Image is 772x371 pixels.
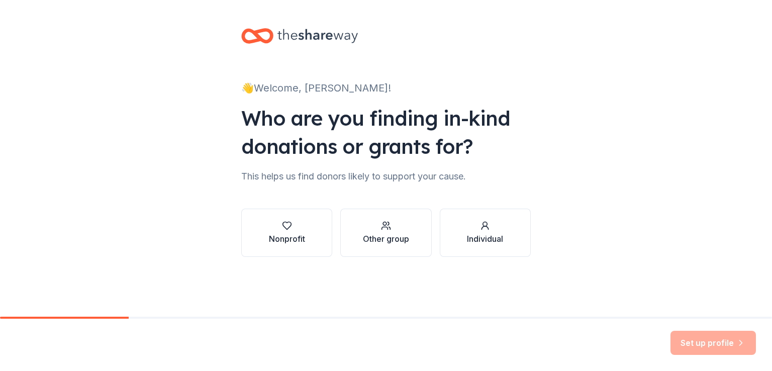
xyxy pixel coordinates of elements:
button: Individual [440,209,531,257]
div: This helps us find donors likely to support your cause. [241,168,531,184]
div: 👋 Welcome, [PERSON_NAME]! [241,80,531,96]
div: Who are you finding in-kind donations or grants for? [241,104,531,160]
div: Nonprofit [269,233,305,245]
div: Other group [363,233,409,245]
button: Nonprofit [241,209,332,257]
button: Other group [340,209,431,257]
div: Individual [467,233,503,245]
